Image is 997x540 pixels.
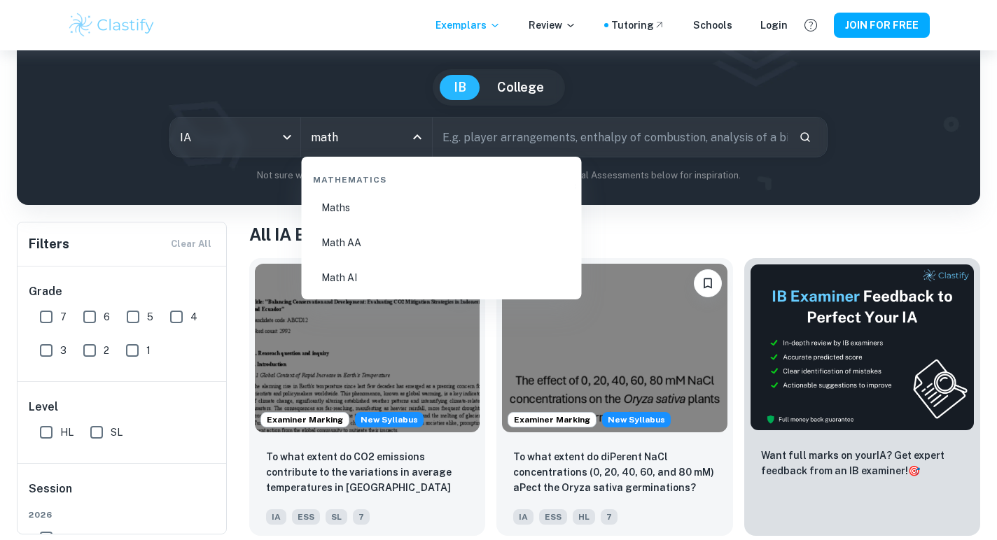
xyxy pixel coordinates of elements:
[513,449,716,495] p: To what extent do diPerent NaCl concentrations (0, 20, 40, 60, and 80 mM) aPect the Oryza sativa ...
[611,17,665,33] a: Tutoring
[529,17,576,33] p: Review
[694,269,722,297] button: Please log in to bookmark exemplars
[29,399,216,415] h6: Level
[353,509,370,525] span: 7
[508,413,596,426] span: Examiner Marking
[433,118,788,157] input: E.g. player arrangements, enthalpy of combustion, analysis of a big city...
[60,343,67,358] span: 3
[29,234,69,254] h6: Filters
[60,309,67,325] span: 7
[170,118,301,157] div: IA
[602,412,671,427] span: New Syllabus
[761,448,963,478] p: Want full marks on your IA ? Get expert feedback from an IB examiner!
[693,17,732,33] a: Schools
[502,264,727,432] img: ESS IA example thumbnail: To what extent do diPerent NaCl concentr
[307,192,576,224] li: Maths
[407,127,427,147] button: Close
[744,258,980,536] a: ThumbnailWant full marks on yourIA? Get expert feedback from an IB examiner!
[496,258,732,536] a: Examiner MarkingStarting from the May 2026 session, the ESS IA requirements have changed. We crea...
[799,13,823,37] button: Help and Feedback
[292,509,320,525] span: ESS
[266,509,286,525] span: IA
[29,481,216,509] h6: Session
[326,509,347,525] span: SL
[440,75,480,100] button: IB
[513,509,534,525] span: IA
[307,227,576,259] li: Math AA
[249,258,485,536] a: Examiner MarkingStarting from the May 2026 session, the ESS IA requirements have changed. We crea...
[266,449,468,497] p: To what extent do CO2 emissions contribute to the variations in average temperatures in Indonesia...
[760,17,788,33] a: Login
[601,509,618,525] span: 7
[111,425,123,440] span: SL
[29,283,216,300] h6: Grade
[307,162,576,192] div: Mathematics
[255,264,480,432] img: ESS IA example thumbnail: To what extent do CO2 emissions contribu
[60,425,74,440] span: HL
[602,412,671,427] div: Starting from the May 2026 session, the ESS IA requirements have changed. We created this exempla...
[573,509,595,525] span: HL
[908,465,920,476] span: 🎯
[355,412,424,427] div: Starting from the May 2026 session, the ESS IA requirements have changed. We created this exempla...
[28,169,969,183] p: Not sure what to search for? You can always look through our example Internal Assessments below f...
[307,262,576,294] li: Math AI
[750,264,975,431] img: Thumbnail
[249,222,980,247] h1: All IA Examples
[147,309,153,325] span: 5
[539,509,567,525] span: ESS
[29,509,216,521] span: 2026
[146,343,151,358] span: 1
[261,413,349,426] span: Examiner Marking
[190,309,197,325] span: 4
[104,343,109,358] span: 2
[834,13,930,38] button: JOIN FOR FREE
[483,75,558,100] button: College
[793,125,817,149] button: Search
[355,412,424,427] span: New Syllabus
[435,17,501,33] p: Exemplars
[104,309,110,325] span: 6
[67,11,156,39] img: Clastify logo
